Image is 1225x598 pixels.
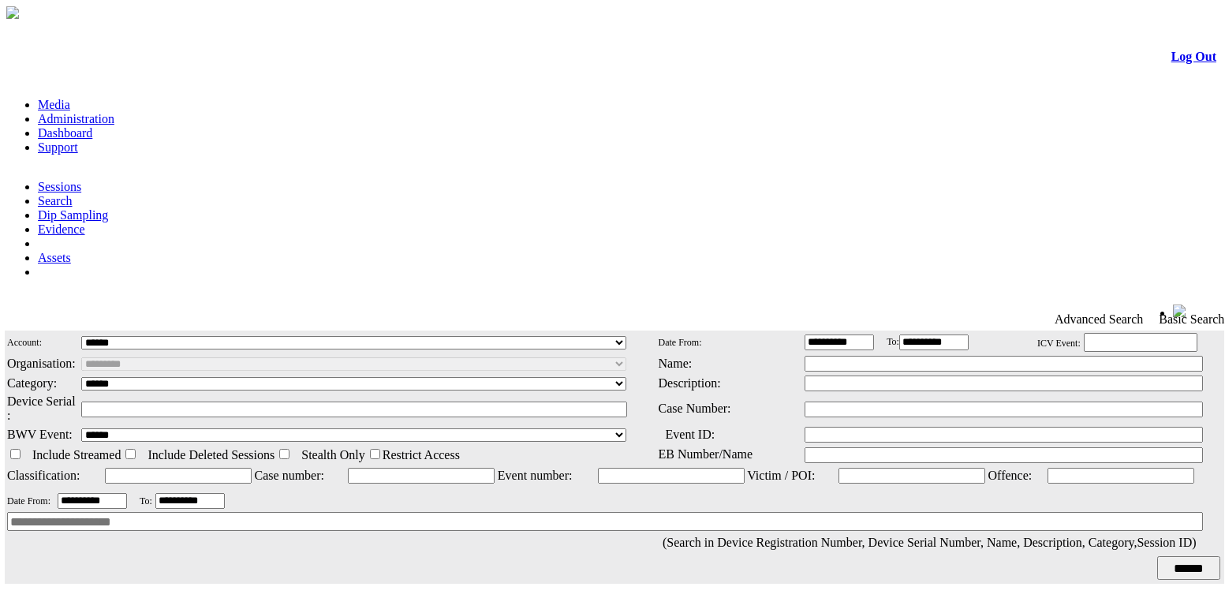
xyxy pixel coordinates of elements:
span: Description: [659,376,721,390]
span: (Search in Device Registration Number, Device Serial Number, Name, Description, Category,Session ID) [663,536,1197,549]
span: Device Serial : [7,394,76,422]
span: Event number: [498,469,573,482]
td: To: [139,492,153,510]
td: Date From: [6,492,55,510]
span: Victim / POI: [747,469,815,482]
span: Organisation: [7,357,76,370]
a: Media [38,98,70,111]
span: Classification: [7,469,80,482]
a: Dip Sampling [38,208,108,222]
span: EB Number/Name [659,447,753,461]
td: Date From: [658,332,803,353]
img: bell24.png [1173,305,1186,317]
a: Log Out [1171,50,1216,63]
span: Include Deleted Sessions [148,448,275,462]
span: Case Number: [659,402,731,415]
td: Account: [6,332,79,353]
a: Search [38,194,73,207]
a: Dashboard [38,126,92,140]
a: Sessions [38,180,81,193]
a: Administration [38,112,114,125]
span: Name: [659,357,693,370]
span: Case number: [255,469,324,482]
td: BWV Event: [6,425,79,443]
td: Category: [6,374,79,392]
img: arrow-3.png [6,6,19,19]
span: Welcome, aqil_super (Supervisor) [1001,305,1141,317]
span: Stealth Only [301,448,364,462]
a: Evidence [38,222,85,236]
a: Assets [38,251,71,264]
span: Offence: [988,469,1033,482]
span: ICV Event: [1037,338,1081,349]
span: Include Streamed [32,448,121,462]
span: Event ID: [666,428,715,441]
td: To: [886,332,1012,353]
span: Basic Search [1159,312,1224,327]
a: Support [38,140,78,154]
td: Restrict Access [366,446,461,463]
